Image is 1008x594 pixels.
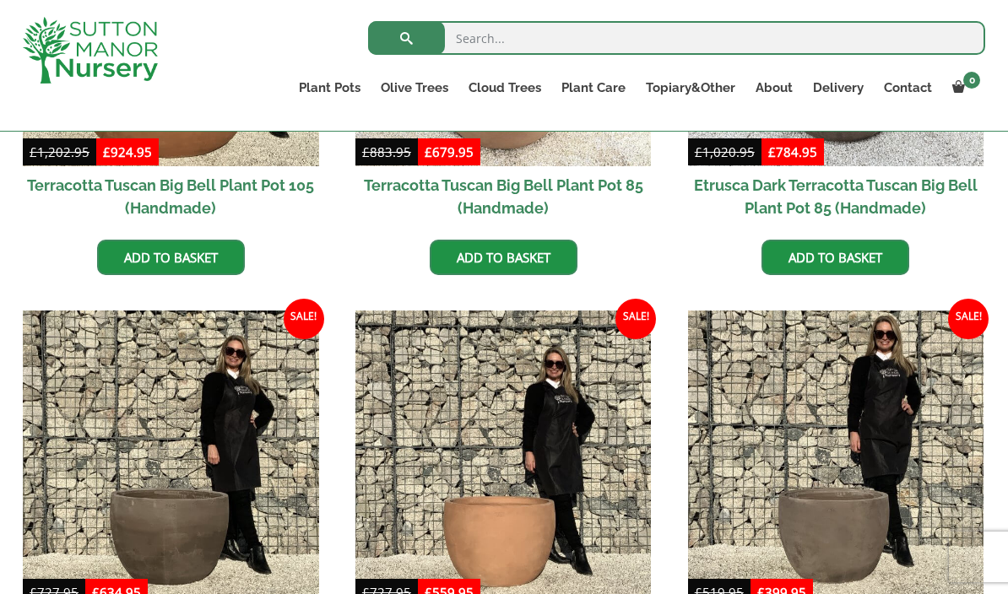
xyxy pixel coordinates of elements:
span: Sale! [948,299,989,339]
bdi: 1,020.95 [695,143,755,160]
span: £ [425,143,432,160]
bdi: 883.95 [362,143,411,160]
bdi: 924.95 [103,143,152,160]
span: £ [30,143,37,160]
a: Cloud Trees [458,76,551,100]
a: Plant Care [551,76,636,100]
span: 0 [963,72,980,89]
a: 0 [942,76,985,100]
span: Sale! [284,299,324,339]
span: £ [695,143,702,160]
bdi: 784.95 [768,143,817,160]
a: Topiary&Other [636,76,745,100]
span: £ [768,143,776,160]
a: Delivery [803,76,874,100]
img: logo [23,17,158,84]
input: Search... [368,21,985,55]
a: Contact [874,76,942,100]
a: Add to basket: “Terracotta Tuscan Big Bell Plant Pot 105 (Handmade)” [97,240,245,275]
span: Sale! [615,299,656,339]
span: £ [103,143,111,160]
h2: Terracotta Tuscan Big Bell Plant Pot 85 (Handmade) [355,166,652,227]
h2: Etrusca Dark Terracotta Tuscan Big Bell Plant Pot 85 (Handmade) [688,166,984,227]
span: £ [362,143,370,160]
a: About [745,76,803,100]
h2: Terracotta Tuscan Big Bell Plant Pot 105 (Handmade) [23,166,319,227]
a: Olive Trees [371,76,458,100]
bdi: 679.95 [425,143,474,160]
bdi: 1,202.95 [30,143,89,160]
a: Plant Pots [289,76,371,100]
a: Add to basket: “Terracotta Tuscan Big Bell Plant Pot 85 (Handmade)” [430,240,577,275]
a: Add to basket: “Etrusca Dark Terracotta Tuscan Big Bell Plant Pot 85 (Handmade)” [761,240,909,275]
